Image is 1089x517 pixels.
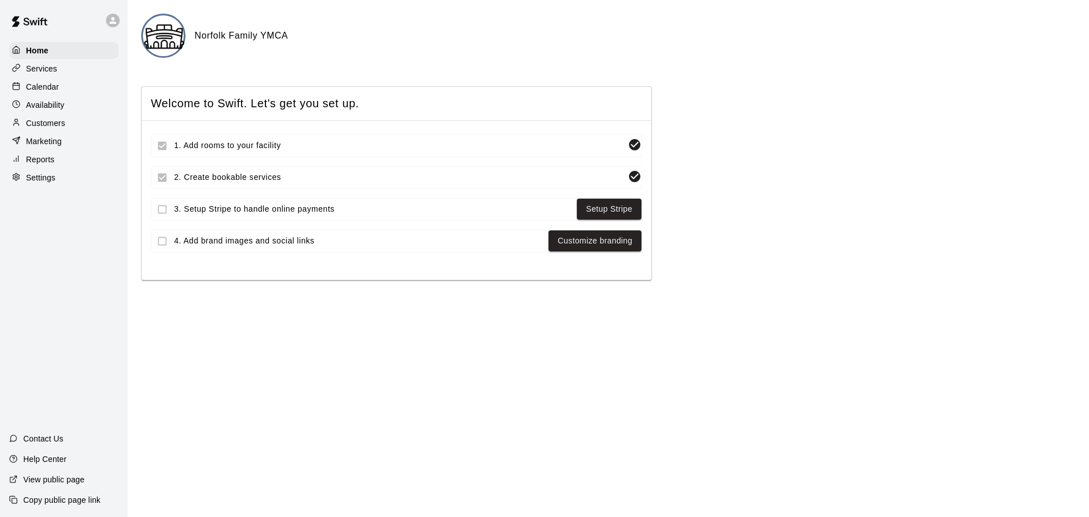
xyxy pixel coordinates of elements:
[23,494,100,506] p: Copy public page link
[9,96,119,114] a: Availability
[9,151,119,168] a: Reports
[26,99,65,111] p: Availability
[151,96,642,111] span: Welcome to Swift. Let's get you set up.
[26,81,59,93] p: Calendar
[26,45,49,56] p: Home
[174,203,572,215] span: 3. Setup Stripe to handle online payments
[9,169,119,186] a: Settings
[26,117,65,129] p: Customers
[23,474,85,485] p: View public page
[9,133,119,150] a: Marketing
[558,234,632,248] a: Customize branding
[586,202,632,216] a: Setup Stripe
[26,136,62,147] p: Marketing
[195,28,288,43] h6: Norfolk Family YMCA
[9,42,119,59] a: Home
[174,140,623,152] span: 1. Add rooms to your facility
[23,453,66,465] p: Help Center
[174,171,623,183] span: 2. Create bookable services
[143,15,185,58] img: Norfolk Family YMCA logo
[174,235,544,247] span: 4. Add brand images and social links
[9,60,119,77] a: Services
[26,154,54,165] p: Reports
[548,230,641,251] button: Customize branding
[26,172,56,183] p: Settings
[9,115,119,132] a: Customers
[577,199,641,220] button: Setup Stripe
[26,63,57,74] p: Services
[23,433,64,444] p: Contact Us
[9,78,119,95] a: Calendar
